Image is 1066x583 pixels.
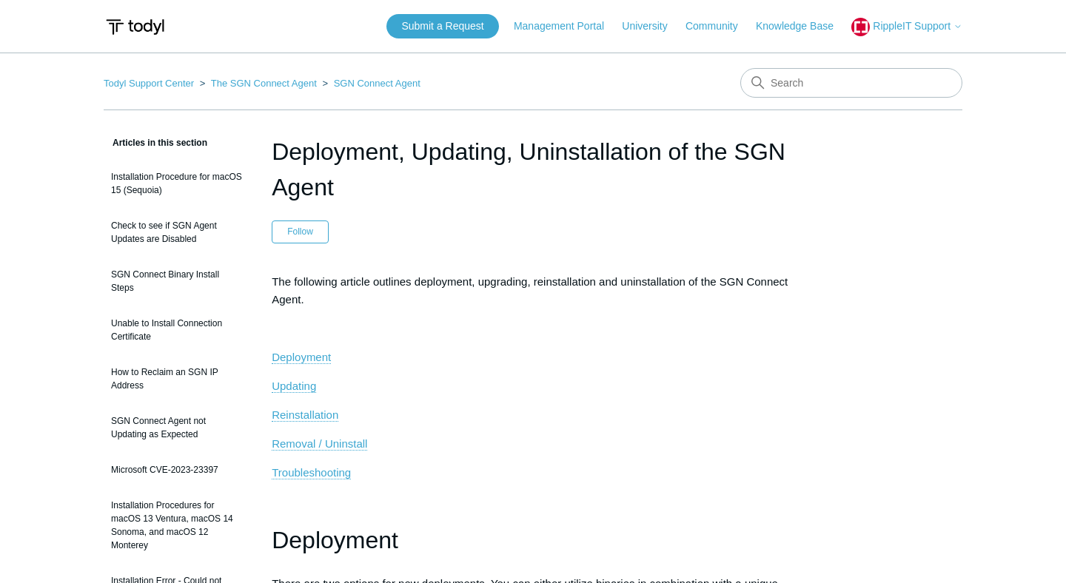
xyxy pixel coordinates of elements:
[319,78,420,89] li: SGN Connect Agent
[104,309,249,351] a: Unable to Install Connection Certificate
[211,78,317,89] a: The SGN Connect Agent
[104,13,167,41] img: Todyl Support Center Help Center home page
[740,68,962,98] input: Search
[104,78,197,89] li: Todyl Support Center
[272,437,367,450] span: Removal / Uninstall
[272,134,794,205] h1: Deployment, Updating, Uninstallation of the SGN Agent
[272,220,329,243] button: Follow Article
[104,358,249,400] a: How to Reclaim an SGN IP Address
[272,380,316,393] a: Updating
[272,351,331,363] span: Deployment
[272,466,351,479] a: Troubleshooting
[272,408,338,421] span: Reinstallation
[104,407,249,448] a: SGN Connect Agent not Updating as Expected
[272,408,338,422] a: Reinstallation
[334,78,420,89] a: SGN Connect Agent
[197,78,320,89] li: The SGN Connect Agent
[851,18,962,36] button: RippleIT Support
[685,18,753,34] a: Community
[272,527,398,553] span: Deployment
[104,78,194,89] a: Todyl Support Center
[104,491,249,559] a: Installation Procedures for macOS 13 Ventura, macOS 14 Sonoma, and macOS 12 Monterey
[272,275,788,306] span: The following article outlines deployment, upgrading, reinstallation and uninstallation of the SG...
[104,260,249,302] a: SGN Connect Binary Install Steps
[272,351,331,364] a: Deployment
[756,18,848,34] a: Knowledge Base
[622,18,682,34] a: University
[272,380,316,392] span: Updating
[104,163,249,204] a: Installation Procedure for macOS 15 (Sequoia)
[104,212,249,253] a: Check to see if SGN Agent Updates are Disabled
[104,138,207,148] span: Articles in this section
[272,466,351,479] span: Troubleshooting
[514,18,619,34] a: Management Portal
[386,14,498,38] a: Submit a Request
[104,456,249,484] a: Microsoft CVE-2023-23397
[873,20,951,32] span: RippleIT Support
[272,437,367,451] a: Removal / Uninstall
